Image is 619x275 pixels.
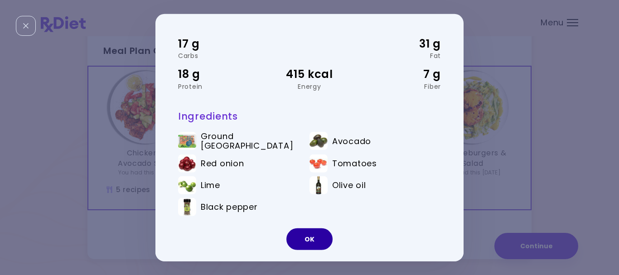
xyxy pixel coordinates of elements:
[266,83,353,89] div: Energy
[353,35,441,53] div: 31 g
[178,53,266,59] div: Carbs
[266,66,353,83] div: 415 kcal
[201,159,244,169] span: Red onion
[178,110,441,122] h3: Ingredients
[332,136,371,146] span: Avocado
[353,83,441,89] div: Fiber
[332,180,366,190] span: Olive oil
[332,159,377,169] span: Tomatoes
[201,180,220,190] span: Lime
[201,131,296,151] span: Ground [GEOGRAPHIC_DATA]
[286,228,333,250] button: OK
[16,16,36,36] div: Close
[178,83,266,89] div: Protein
[353,53,441,59] div: Fat
[353,66,441,83] div: 7 g
[178,66,266,83] div: 18 g
[201,202,258,212] span: Black pepper
[178,35,266,53] div: 17 g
